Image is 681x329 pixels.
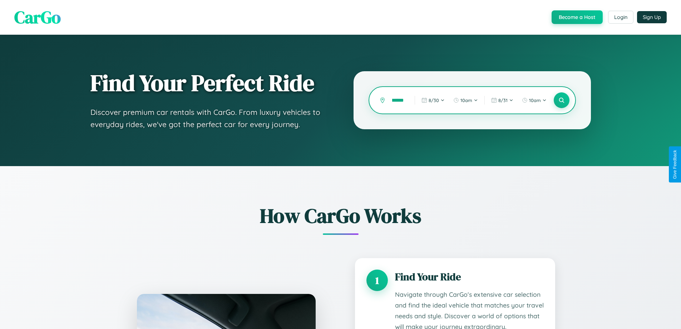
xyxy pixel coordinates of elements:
div: 1 [366,270,388,291]
h2: How CarGo Works [126,202,555,229]
span: 10am [529,97,541,103]
button: 10am [518,95,550,106]
span: 8 / 31 [498,97,508,103]
h1: Find Your Perfect Ride [90,71,325,96]
h3: Find Your Ride [395,270,544,284]
span: CarGo [14,5,61,29]
span: 10am [460,97,472,103]
div: Give Feedback [672,150,677,179]
button: Become a Host [552,10,603,24]
span: 8 / 30 [429,97,439,103]
button: 10am [450,95,482,106]
button: Sign Up [637,11,667,23]
button: 8/30 [418,95,448,106]
p: Discover premium car rentals with CarGo. From luxury vehicles to everyday rides, we've got the pe... [90,106,325,130]
button: 8/31 [488,95,517,106]
button: Login [608,11,633,24]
